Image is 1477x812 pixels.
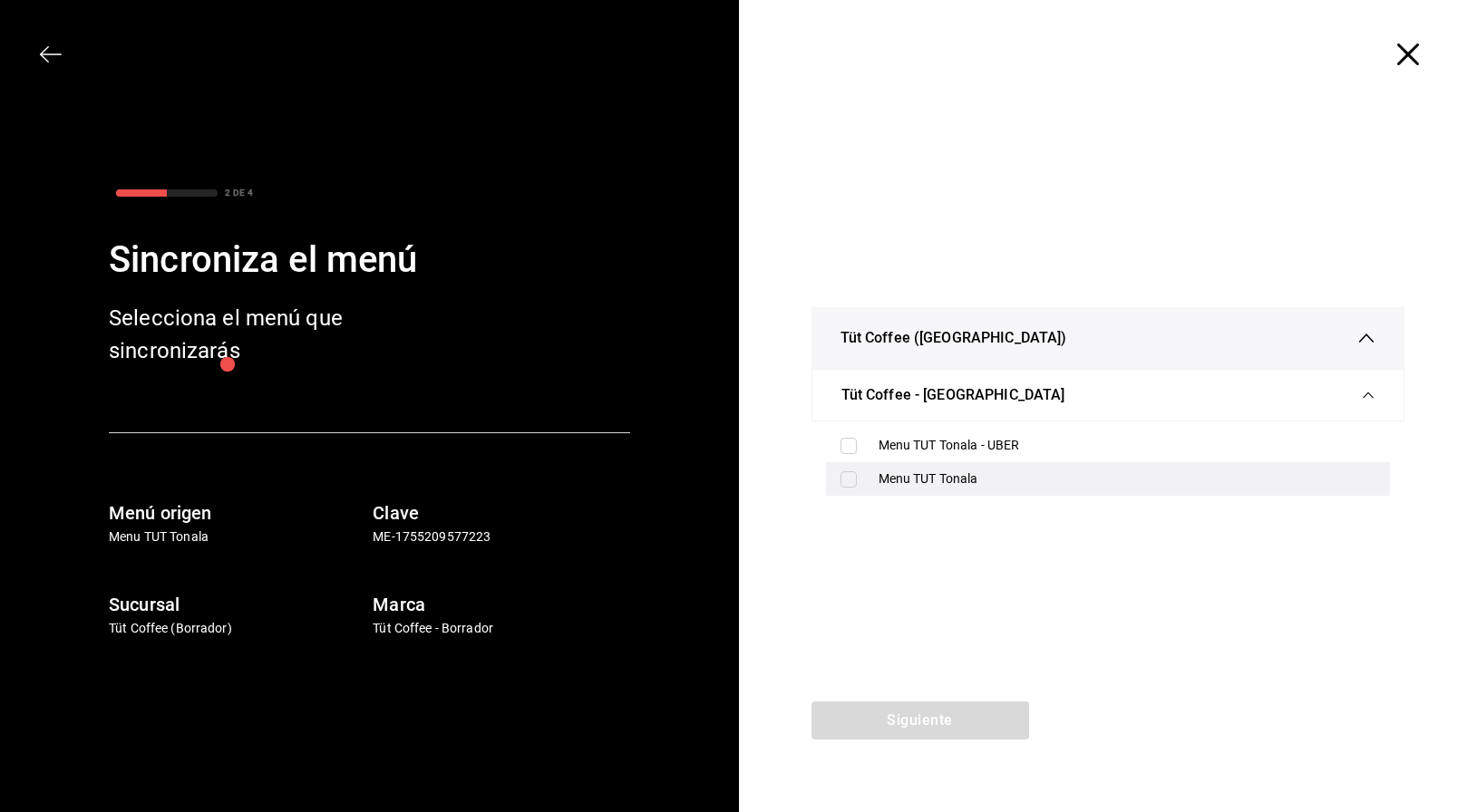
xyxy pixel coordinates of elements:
[225,186,253,199] div: 2 DE 4
[109,527,365,546] p: Menu TUT Tonala
[879,436,1376,455] div: Menu TUT Tonala - UBER
[373,527,629,546] p: ME-1755209577223
[373,498,629,527] h6: Clave
[841,327,1067,349] span: Tüt Coffee ([GEOGRAPHIC_DATA])
[109,233,630,287] div: Sincroniza el menú
[109,619,365,638] p: Tüt Coffee (Borrador)
[841,384,1065,406] span: Tüt Coffee - [GEOGRAPHIC_DATA]
[109,590,365,619] h6: Sucursal
[109,498,365,527] h6: Menú origen
[109,302,399,367] div: Selecciona el menú que sincronizarás
[373,619,629,638] p: Tüt Coffee - Borrador
[879,469,1376,488] div: Menu TUT Tonala
[373,590,629,619] h6: Marca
